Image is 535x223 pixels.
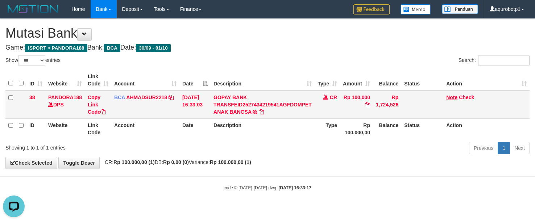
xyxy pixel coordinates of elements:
button: Open LiveChat chat widget [3,3,25,25]
th: Balance [373,70,401,91]
th: Amount: activate to sort column ascending [340,70,373,91]
th: Link Code [85,118,111,139]
strong: Rp 100.000,00 (1) [210,159,251,165]
label: Search: [459,55,530,66]
span: ISPORT > PANDORA188 [25,44,87,52]
td: DPS [45,91,85,119]
a: Copy AHMADSUR2218 to clipboard [169,94,174,100]
th: Date: activate to sort column descending [179,70,211,91]
th: ID [26,118,45,139]
th: Description [211,118,315,139]
small: code © [DATE]-[DATE] dwg | [224,185,311,190]
select: Showentries [18,55,45,66]
a: PANDORA188 [48,94,82,100]
th: Account: activate to sort column ascending [111,70,179,91]
strong: Rp 100.000,00 (1) [113,159,155,165]
a: Next [510,142,530,154]
th: Account [111,118,179,139]
th: Website: activate to sort column ascending [45,70,85,91]
a: Copy GOPAY BANK TRANSFEID2527434219541AGFDOMPET ANAK BANGSA to clipboard [259,109,264,115]
th: Action [443,118,530,139]
th: Balance [373,118,401,139]
th: Type [315,118,340,139]
a: Note [446,94,457,100]
span: BCA [114,94,125,100]
td: Rp 100,000 [340,91,373,119]
strong: [DATE] 16:33:17 [279,185,311,190]
a: Copy Rp 100,000 to clipboard [365,102,370,108]
span: 30/09 - 01/10 [136,44,171,52]
input: Search: [478,55,530,66]
span: BCA [104,44,120,52]
th: Date [179,118,211,139]
th: ID: activate to sort column ascending [26,70,45,91]
strong: Rp 0,00 (0) [163,159,189,165]
th: Status [401,70,443,91]
span: CR: DB: Variance: [101,159,251,165]
a: Check [459,94,474,100]
a: 1 [498,142,510,154]
label: Show entries [5,55,61,66]
a: Previous [469,142,498,154]
th: Description: activate to sort column ascending [211,70,315,91]
a: Toggle Descr [58,157,100,169]
img: MOTION_logo.png [5,4,61,14]
th: Website [45,118,85,139]
th: Status [401,118,443,139]
th: Action: activate to sort column ascending [443,70,530,91]
a: GOPAY BANK TRANSFEID2527434219541AGFDOMPET ANAK BANGSA [213,94,312,115]
img: Button%20Memo.svg [401,4,431,14]
th: Type: activate to sort column ascending [315,70,340,91]
td: Rp 1,724,526 [373,91,401,119]
a: Copy Link Code [88,94,105,115]
img: panduan.png [442,4,478,14]
img: Feedback.jpg [353,4,390,14]
a: AHMADSUR2218 [126,94,167,100]
th: Rp 100.000,00 [340,118,373,139]
th: Link Code: activate to sort column ascending [85,70,111,91]
h4: Game: Bank: Date: [5,44,530,51]
td: [DATE] 16:33:03 [179,91,211,119]
div: Showing 1 to 1 of 1 entries [5,141,217,151]
span: 38 [29,94,35,100]
a: Check Selected [5,157,57,169]
span: CR [330,94,337,100]
h1: Mutasi Bank [5,26,530,41]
